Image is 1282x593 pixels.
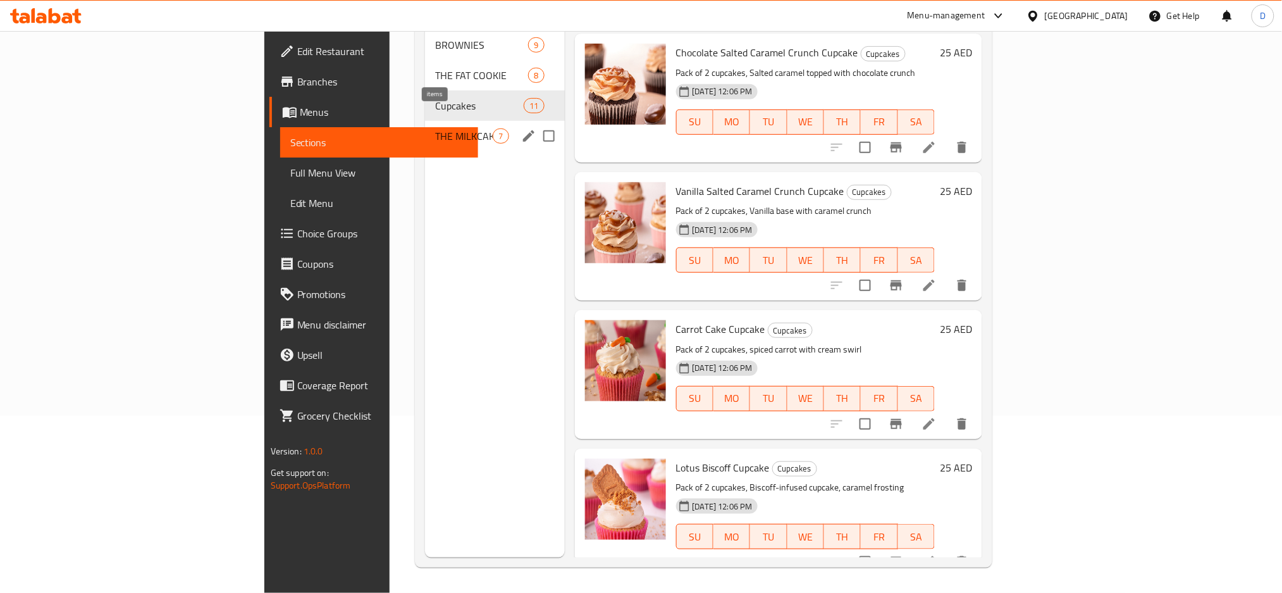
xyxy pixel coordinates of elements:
[585,459,666,540] img: Lotus Biscoff Cupcake
[866,389,892,408] span: FR
[861,47,905,61] span: Cupcakes
[921,278,937,293] a: Edit menu item
[903,528,930,546] span: SA
[881,547,911,577] button: Branch-specific-item
[425,30,564,60] div: BROWNIES9
[940,320,972,338] h6: 25 AED
[435,68,528,83] span: THE FAT COOKIE
[718,389,745,408] span: MO
[718,528,745,546] span: MO
[852,549,878,575] span: Select to update
[787,247,824,273] button: WE
[861,386,897,411] button: FR
[585,44,666,125] img: Chocolate Salted Caramel Crunch Cupcake
[297,347,469,363] span: Upsell
[269,218,479,249] a: Choice Groups
[861,109,897,135] button: FR
[687,224,758,236] span: [DATE] 12:06 PM
[290,196,469,211] span: Edit Menu
[755,113,782,131] span: TU
[528,37,544,53] div: items
[524,100,543,112] span: 11
[519,127,538,146] button: edit
[755,251,782,270] span: TU
[682,389,708,408] span: SU
[269,370,479,401] a: Coverage Report
[861,247,897,273] button: FR
[847,185,892,200] div: Cupcakes
[676,43,858,62] span: Chocolate Salted Caramel Crunch Cupcake
[280,188,479,218] a: Edit Menu
[297,74,469,89] span: Branches
[750,109,787,135] button: TU
[772,461,817,477] div: Cupcakes
[676,247,713,273] button: SU
[682,528,708,546] span: SU
[824,524,861,549] button: TH
[290,135,469,150] span: Sections
[493,130,508,142] span: 7
[787,109,824,135] button: WE
[903,251,930,270] span: SA
[676,182,844,201] span: Vanilla Salted Caramel Crunch Cupcake
[297,226,469,241] span: Choice Groups
[792,528,819,546] span: WE
[687,362,758,374] span: [DATE] 12:06 PM
[861,46,906,61] div: Cupcakes
[866,251,892,270] span: FR
[271,443,302,459] span: Version:
[269,401,479,431] a: Grocery Checklist
[718,251,745,270] span: MO
[713,386,750,411] button: MO
[713,524,750,549] button: MO
[940,44,972,61] h6: 25 AED
[750,386,787,411] button: TU
[792,389,819,408] span: WE
[940,182,972,200] h6: 25 AED
[1260,9,1266,23] span: D
[755,389,782,408] span: TU
[269,249,479,279] a: Coupons
[676,480,935,496] p: Pack of 2 cupcakes, Biscoff-infused cupcake, caramel frosting
[792,251,819,270] span: WE
[297,378,469,393] span: Coverage Report
[713,109,750,135] button: MO
[847,185,891,199] span: Cupcakes
[947,547,977,577] button: delete
[269,97,479,127] a: Menus
[425,60,564,91] div: THE FAT COOKIE8
[921,140,937,155] a: Edit menu item
[829,113,856,131] span: TH
[829,251,856,270] span: TH
[425,121,564,151] div: THE MILKCAKE FACTORY7edit
[290,165,469,180] span: Full Menu View
[676,386,713,411] button: SU
[787,524,824,549] button: WE
[824,109,861,135] button: TH
[271,465,329,481] span: Get support on:
[529,39,543,51] span: 9
[269,279,479,309] a: Promotions
[787,386,824,411] button: WE
[676,65,935,81] p: Pack of 2 cupcakes, Salted caramel topped with chocolate crunch
[852,134,878,161] span: Select to update
[881,409,911,439] button: Branch-specific-item
[687,85,758,97] span: [DATE] 12:06 PM
[304,443,323,459] span: 1.0.0
[881,132,911,163] button: Branch-specific-item
[921,554,937,570] a: Edit menu item
[1045,9,1128,23] div: [GEOGRAPHIC_DATA]
[773,461,817,476] span: Cupcakes
[898,386,935,411] button: SA
[297,256,469,272] span: Coupons
[768,323,813,338] div: Cupcakes
[300,104,469,120] span: Menus
[585,320,666,401] img: Carrot Cake Cupcake
[297,287,469,302] span: Promotions
[852,411,878,437] span: Select to update
[718,113,745,131] span: MO
[585,182,666,263] img: Vanilla Salted Caramel Crunch Cupcake
[435,128,493,144] span: THE MILKCAKE FACTORY
[898,524,935,549] button: SA
[280,158,479,188] a: Full Menu View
